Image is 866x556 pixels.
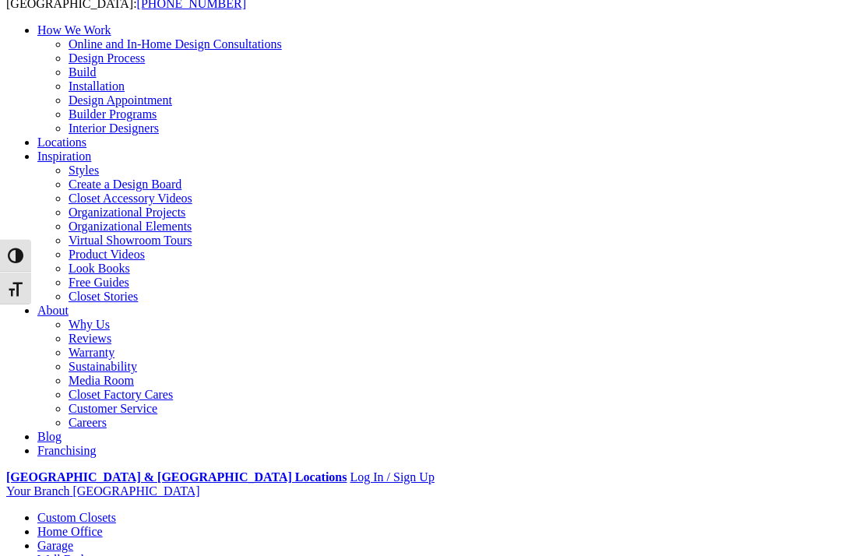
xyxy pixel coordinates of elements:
[69,192,192,205] a: Closet Accessory Videos
[69,164,99,177] a: Styles
[69,220,192,233] a: Organizational Elements
[6,484,69,498] span: Your Branch
[37,23,111,37] a: How We Work
[69,332,111,345] a: Reviews
[69,374,134,387] a: Media Room
[350,470,434,484] a: Log In / Sign Up
[37,150,91,163] a: Inspiration
[69,206,185,219] a: Organizational Projects
[69,262,130,275] a: Look Books
[69,248,145,261] a: Product Videos
[69,51,145,65] a: Design Process
[37,525,103,538] a: Home Office
[69,360,137,373] a: Sustainability
[69,416,107,429] a: Careers
[37,539,73,552] a: Garage
[69,107,157,121] a: Builder Programs
[37,430,62,443] a: Blog
[69,318,110,331] a: Why Us
[69,290,138,303] a: Closet Stories
[69,276,129,289] a: Free Guides
[37,135,86,149] a: Locations
[69,93,172,107] a: Design Appointment
[6,470,347,484] a: [GEOGRAPHIC_DATA] & [GEOGRAPHIC_DATA] Locations
[69,346,114,359] a: Warranty
[69,178,181,191] a: Create a Design Board
[69,79,125,93] a: Installation
[72,484,199,498] span: [GEOGRAPHIC_DATA]
[69,121,159,135] a: Interior Designers
[69,388,173,401] a: Closet Factory Cares
[37,444,97,457] a: Franchising
[37,304,69,317] a: About
[69,65,97,79] a: Build
[69,402,157,415] a: Customer Service
[6,484,200,498] a: Your Branch [GEOGRAPHIC_DATA]
[69,234,192,247] a: Virtual Showroom Tours
[69,37,282,51] a: Online and In-Home Design Consultations
[37,511,116,524] a: Custom Closets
